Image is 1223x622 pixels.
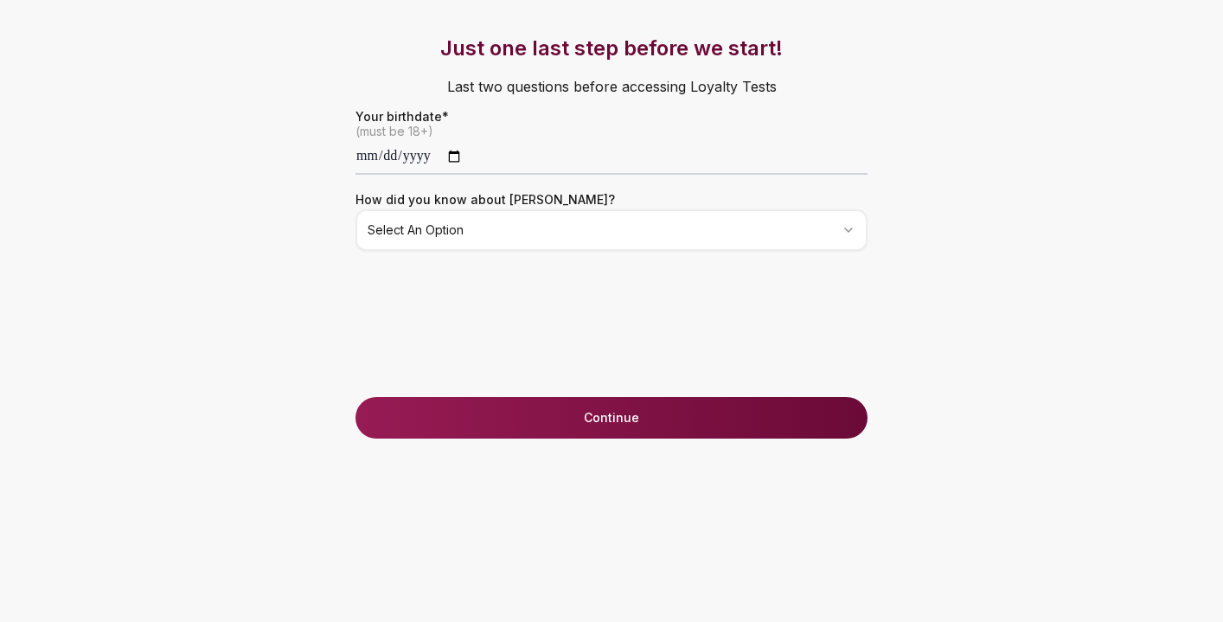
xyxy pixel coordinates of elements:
h3: Just one last step before we start! [321,35,902,62]
label: How did you know about [PERSON_NAME]? [355,192,615,207]
label: Your birthdate* [355,111,868,123]
button: Continue [355,397,868,439]
span: (must be 18+) [355,123,868,140]
p: Last two questions before accessing Loyalty Tests [321,62,902,111]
